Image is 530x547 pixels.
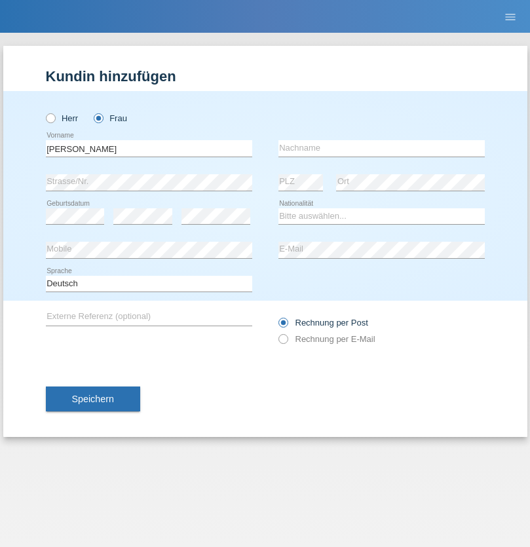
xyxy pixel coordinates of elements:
[46,113,54,122] input: Herr
[497,12,523,20] a: menu
[94,113,102,122] input: Frau
[46,113,79,123] label: Herr
[72,394,114,404] span: Speichern
[278,318,287,334] input: Rechnung per Post
[94,113,127,123] label: Frau
[278,318,368,328] label: Rechnung per Post
[46,68,485,85] h1: Kundin hinzufügen
[504,10,517,24] i: menu
[278,334,375,344] label: Rechnung per E-Mail
[278,334,287,350] input: Rechnung per E-Mail
[46,387,140,411] button: Speichern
